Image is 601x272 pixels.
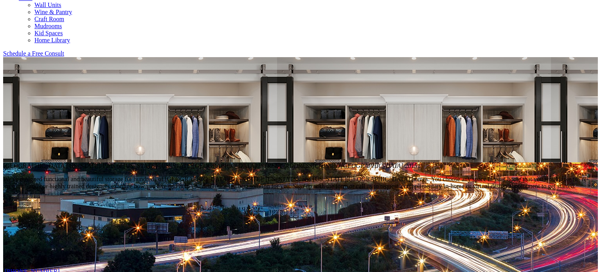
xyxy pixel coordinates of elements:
a: Schedule a Free Consult (opens a dropdown menu) [3,50,64,57]
a: Wine & Pantry [34,9,72,15]
a: Wall Units [34,2,61,8]
span: Chantilly, [GEOGRAPHIC_DATA] 20151 [315,162,421,169]
em: [STREET_ADDRESS] [258,162,421,169]
a: Craft Room [34,16,64,22]
a: Home Library [34,37,70,43]
p: We've designed functional and beautiful storage for hundreds of [GEOGRAPHIC_DATA][US_STATE], [US_... [3,176,598,190]
span: [GEOGRAPHIC_DATA][US_STATE]-Parts of [US_STATE]-[US_STATE][GEOGRAPHIC_DATA] [3,162,257,169]
a: Kid Spaces [34,30,63,36]
a: Mudrooms [34,23,62,29]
